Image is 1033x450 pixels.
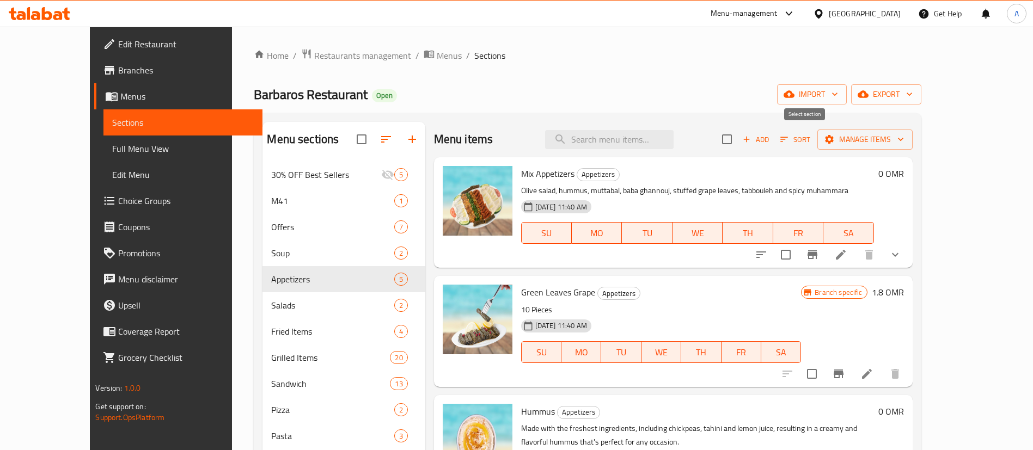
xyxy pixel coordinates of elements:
[95,399,145,414] span: Get support on:
[94,31,262,57] a: Edit Restaurant
[810,287,866,298] span: Branch specific
[395,248,407,258] span: 2
[834,248,847,261] a: Edit menu item
[94,318,262,344] a: Coverage Report
[118,64,254,77] span: Branches
[778,225,819,241] span: FR
[860,367,873,380] a: Edit menu item
[372,89,397,102] div: Open
[443,285,512,354] img: Green Leaves Grape
[566,344,597,360] span: MO
[641,341,681,363] button: WE
[395,300,407,311] span: 2
[780,133,810,146] span: Sort
[118,299,254,312] span: Upsell
[424,48,462,63] a: Menus
[872,285,904,300] h6: 1.8 OMR
[738,131,773,148] span: Add item
[773,222,823,244] button: FR
[262,266,425,292] div: Appetizers5
[1014,8,1019,20] span: A
[124,381,141,395] span: 1.0.0
[828,225,869,241] span: SA
[882,361,908,387] button: delete
[262,318,425,344] div: Fried Items4
[558,406,600,418] span: Appetizers
[271,246,394,260] span: Soup
[262,423,425,449] div: Pasta3
[267,131,339,147] h2: Menu sections
[271,299,394,312] span: Salads
[271,403,394,416] span: Pizza
[626,225,668,241] span: TU
[390,379,407,389] span: 13
[94,292,262,318] a: Upsell
[399,126,425,152] button: Add section
[723,222,773,244] button: TH
[271,168,381,181] span: 30% OFF Best Sellers
[395,405,407,415] span: 2
[856,242,882,268] button: delete
[597,287,640,300] div: Appetizers
[829,8,901,20] div: [GEOGRAPHIC_DATA]
[766,344,797,360] span: SA
[271,194,394,207] span: M41
[118,273,254,286] span: Menu disclaimer
[314,49,411,62] span: Restaurants management
[262,214,425,240] div: Offers7
[293,49,297,62] li: /
[572,222,622,244] button: MO
[271,220,394,233] span: Offers
[395,196,407,206] span: 1
[521,165,574,182] span: Mix Appetizers
[390,377,407,390] div: items
[521,222,572,244] button: SU
[531,202,591,212] span: [DATE] 11:40 AM
[394,299,408,312] div: items
[531,320,591,331] span: [DATE] 11:40 AM
[95,381,122,395] span: Version:
[395,274,407,285] span: 5
[466,49,470,62] li: /
[271,429,394,442] span: Pasta
[823,222,873,244] button: SA
[646,344,677,360] span: WE
[395,326,407,337] span: 4
[395,170,407,180] span: 5
[262,162,425,188] div: 30% OFF Best Sellers5
[800,362,823,385] span: Select to update
[271,325,394,338] span: Fried Items
[774,243,797,266] span: Select to update
[394,325,408,338] div: items
[673,222,723,244] button: WE
[271,351,390,364] span: Grilled Items
[576,225,618,241] span: MO
[851,84,921,104] button: export
[443,166,512,236] img: Mix Appetizers
[598,287,640,300] span: Appetizers
[381,168,394,181] svg: Inactive section
[799,242,826,268] button: Branch-specific-item
[521,184,874,198] p: Olive salad, hummus, muttabal, baba ghannouj, stuffed grape leaves, tabbouleh and spicy muhammara
[118,246,254,260] span: Promotions
[561,341,601,363] button: MO
[262,292,425,318] div: Salads2
[394,403,408,416] div: items
[271,377,390,390] span: Sandwich
[94,188,262,214] a: Choice Groups
[889,248,902,261] svg: Show Choices
[761,341,801,363] button: SA
[103,135,262,162] a: Full Menu View
[882,242,908,268] button: show more
[118,194,254,207] span: Choice Groups
[394,194,408,207] div: items
[254,49,289,62] a: Home
[394,220,408,233] div: items
[878,404,904,419] h6: 0 OMR
[118,325,254,338] span: Coverage Report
